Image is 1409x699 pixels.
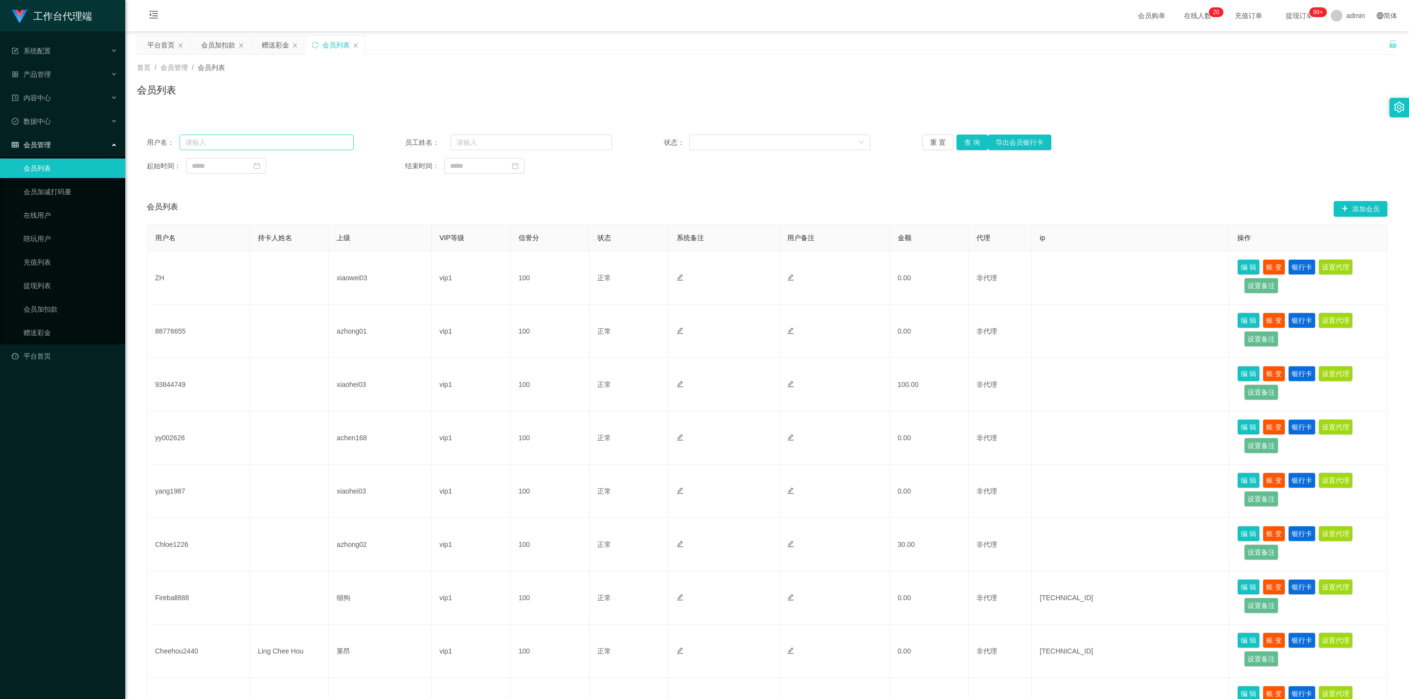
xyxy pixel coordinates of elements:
td: 100 [511,411,590,465]
i: 图标: edit [677,381,683,387]
td: 100.00 [890,358,969,411]
button: 导出会员银行卡 [988,135,1051,150]
span: 结束时间： [405,161,444,171]
a: 会员列表 [23,158,117,178]
button: 编 辑 [1237,632,1260,648]
td: 100 [511,465,590,518]
button: 设置代理 [1318,259,1353,275]
td: vip1 [432,305,510,358]
td: xiaowei03 [329,251,432,305]
span: 提现订单 [1281,12,1318,19]
span: 会员管理 [12,141,51,149]
td: 100 [511,251,590,305]
td: 100 [511,625,590,678]
td: ZH [147,251,250,305]
button: 设置备注 [1244,438,1278,453]
button: 编 辑 [1237,473,1260,488]
i: 图标: edit [787,274,794,281]
button: 账 变 [1263,313,1285,328]
td: 88776655 [147,305,250,358]
i: 图标: unlock [1388,40,1397,48]
td: vip1 [432,411,510,465]
td: 0.00 [890,305,969,358]
span: 非代理 [977,434,997,442]
span: 正常 [597,487,611,495]
button: 银行卡 [1288,526,1316,541]
span: 非代理 [977,274,997,282]
span: 在线人数 [1179,12,1216,19]
button: 编 辑 [1237,259,1260,275]
td: 100 [511,305,590,358]
i: 图标: close [178,43,183,48]
span: 状态： [664,137,690,148]
i: 图标: edit [677,327,683,334]
button: 设置代理 [1318,419,1353,435]
td: vip1 [432,465,510,518]
td: Cheehou2440 [147,625,250,678]
div: 平台首页 [147,36,175,54]
button: 银行卡 [1288,313,1316,328]
span: 充值订单 [1230,12,1267,19]
span: 用户名 [155,234,176,242]
i: 图标: edit [787,647,794,654]
span: 正常 [597,381,611,388]
button: 设置备注 [1244,331,1278,347]
sup: 1050 [1309,7,1327,17]
button: 编 辑 [1237,366,1260,382]
td: 30.00 [890,518,969,571]
td: 0.00 [890,411,969,465]
a: 在线用户 [23,205,117,225]
a: 赠送彩金 [23,323,117,342]
i: 图标: edit [677,541,683,547]
button: 重 置 [922,135,954,150]
button: 设置备注 [1244,598,1278,613]
span: 会员管理 [160,64,188,71]
i: 图标: appstore-o [12,71,19,78]
button: 银行卡 [1288,632,1316,648]
button: 编 辑 [1237,419,1260,435]
td: azhong02 [329,518,432,571]
span: 正常 [597,594,611,602]
button: 账 变 [1263,526,1285,541]
input: 请输入 [451,135,612,150]
span: 正常 [597,327,611,335]
div: 会员加扣款 [201,36,235,54]
td: vip1 [432,625,510,678]
i: 图标: down [859,139,864,146]
button: 银行卡 [1288,259,1316,275]
button: 编 辑 [1237,313,1260,328]
span: 内容中心 [12,94,51,102]
button: 编 辑 [1237,526,1260,541]
i: 图标: edit [787,381,794,387]
span: 系统配置 [12,47,51,55]
i: 图标: menu-fold [137,0,170,32]
button: 账 变 [1263,632,1285,648]
i: 图标: table [12,141,19,148]
a: 提现列表 [23,276,117,295]
i: 图标: setting [1394,102,1405,113]
i: 图标: profile [12,94,19,101]
i: 图标: edit [677,434,683,441]
td: 100 [511,571,590,625]
span: 正常 [597,541,611,548]
i: 图标: close [353,43,359,48]
i: 图标: check-circle-o [12,118,19,125]
i: 图标: edit [677,647,683,654]
button: 图标: plus添加会员 [1334,201,1387,217]
a: 充值列表 [23,252,117,272]
span: 数据中心 [12,117,51,125]
span: / [192,64,194,71]
button: 账 变 [1263,579,1285,595]
span: 正常 [597,647,611,655]
td: vip1 [432,518,510,571]
a: 会员加减打码量 [23,182,117,202]
button: 设置备注 [1244,651,1278,667]
h1: 会员列表 [137,83,176,97]
i: 图标: edit [787,434,794,441]
button: 设置代理 [1318,313,1353,328]
td: 100 [511,518,590,571]
span: 操作 [1237,234,1251,242]
span: 起始时间： [147,161,186,171]
button: 设置代理 [1318,526,1353,541]
td: 细狗 [329,571,432,625]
